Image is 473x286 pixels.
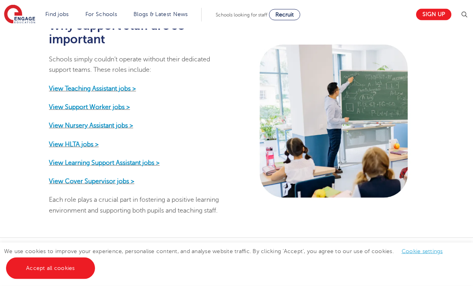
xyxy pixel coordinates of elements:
p: Schools simply couldn’t operate without their dedicated support teams. These roles include: [49,55,230,76]
a: Cookie settings [402,248,443,254]
strong: Why support staff are so important [49,19,185,47]
span: We use cookies to improve your experience, personalise content, and analyse website traffic. By c... [4,248,451,271]
span: Schools looking for staff [216,12,267,18]
a: View Teaching Assistant jobs > [49,85,136,92]
p: Each role plays a crucial part in fostering a positive learning environment and supporting both p... [49,195,230,216]
span: Recruit [275,12,294,18]
a: Sign up [416,9,451,20]
a: View Support Worker jobs > [49,104,130,111]
a: Find jobs [45,11,69,17]
a: View HLTA jobs > [49,141,99,148]
a: Recruit [269,9,300,20]
a: For Schools [85,11,117,17]
a: View Learning Support Assistant jobs > [49,159,160,166]
a: View Nursery Assistant jobs > [49,122,133,130]
a: View Cover Supervisor jobs > [49,178,134,185]
a: Blogs & Latest News [133,11,188,17]
img: Engage Education [4,5,35,25]
a: Accept all cookies [6,258,95,279]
